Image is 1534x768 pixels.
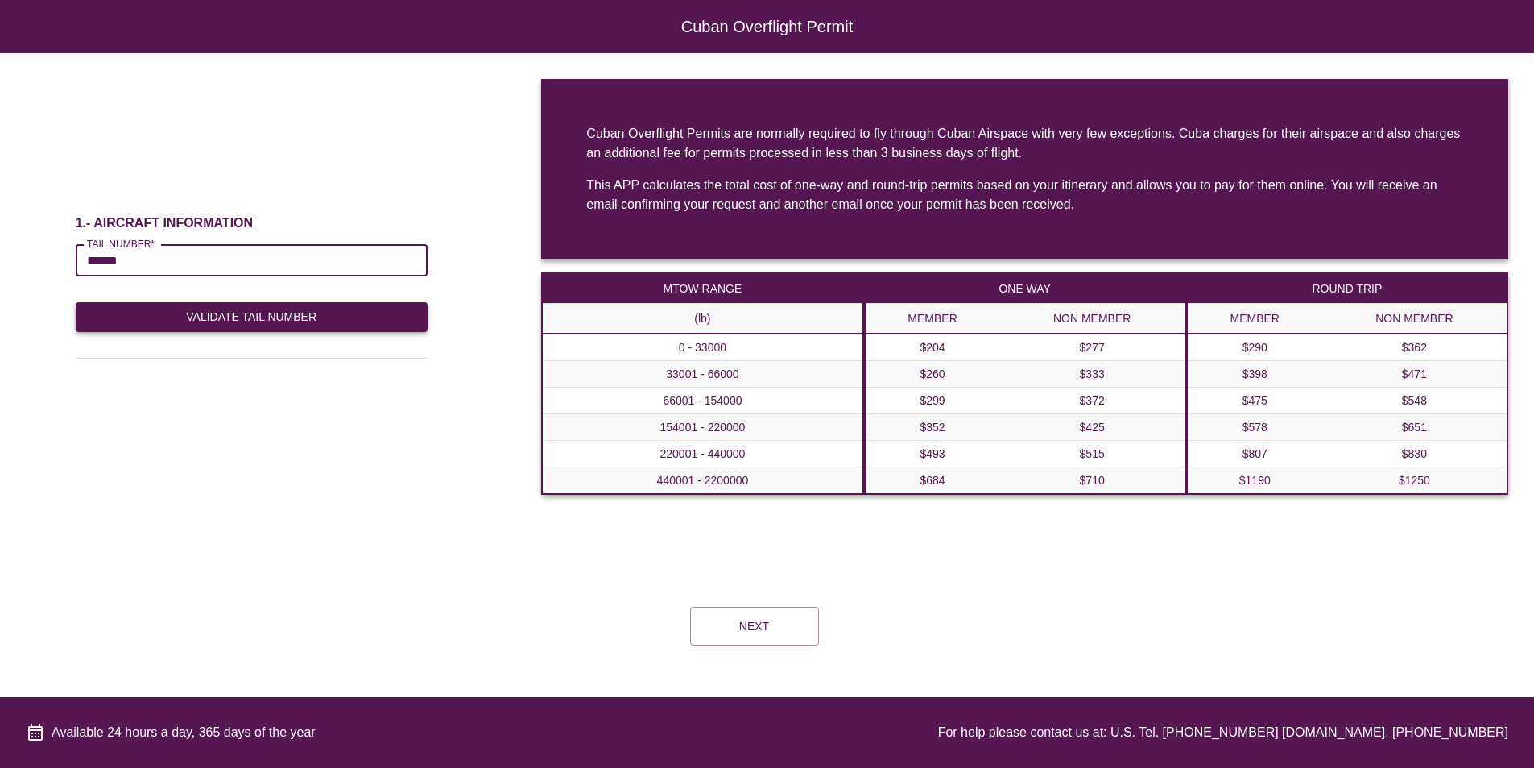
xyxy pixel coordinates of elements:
label: TAIL NUMBER* [87,237,155,251]
td: $290 [1187,334,1322,361]
div: This APP calculates the total cost of one-way and round-trip permits based on your itinerary and ... [586,176,1463,214]
th: NON MEMBER [1322,304,1507,334]
td: $333 [1000,361,1185,388]
td: $807 [1187,441,1322,467]
h6: 1.- AIRCRAFT INFORMATION [76,215,428,231]
th: 154001 - 220000 [542,414,862,441]
td: $830 [1322,441,1507,467]
table: a dense table [541,272,863,495]
button: Next [690,607,819,646]
td: $1250 [1322,467,1507,495]
td: $352 [865,414,1000,441]
td: $493 [865,441,1000,467]
td: $1190 [1187,467,1322,495]
td: $204 [865,334,1000,361]
td: $684 [865,467,1000,495]
table: a dense table [1186,272,1508,495]
td: $548 [1322,388,1507,414]
td: $299 [865,388,1000,414]
td: $372 [1000,388,1185,414]
td: $578 [1187,414,1322,441]
button: Validate Tail Number [76,302,428,332]
th: ROUND TRIP [1187,273,1507,304]
th: (lb) [542,304,862,334]
th: 33001 - 66000 [542,361,862,388]
h6: Cuban Overflight Permit [64,26,1470,27]
div: Available 24 hours a day, 365 days of the year [26,723,316,742]
th: MEMBER [1187,304,1322,334]
td: $651 [1322,414,1507,441]
th: 220001 - 440000 [542,441,862,467]
td: $398 [1187,361,1322,388]
th: MTOW RANGE [542,273,862,304]
table: a dense table [864,272,1186,495]
td: $425 [1000,414,1185,441]
td: $471 [1322,361,1507,388]
td: $277 [1000,334,1185,361]
th: MEMBER [865,304,1000,334]
th: 66001 - 154000 [542,388,862,414]
td: $475 [1187,388,1322,414]
td: $515 [1000,441,1185,467]
th: NON MEMBER [1000,304,1185,334]
td: $362 [1322,334,1507,361]
th: 0 - 33000 [542,334,862,361]
td: $710 [1000,467,1185,495]
th: ONE WAY [865,273,1185,304]
div: Cuban Overflight Permits are normally required to fly through Cuban Airspace with very few except... [586,124,1463,163]
td: $260 [865,361,1000,388]
div: For help please contact us at: U.S. Tel. [PHONE_NUMBER] [DOMAIN_NAME]. [PHONE_NUMBER] [938,723,1508,742]
th: 440001 - 2200000 [542,467,862,495]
